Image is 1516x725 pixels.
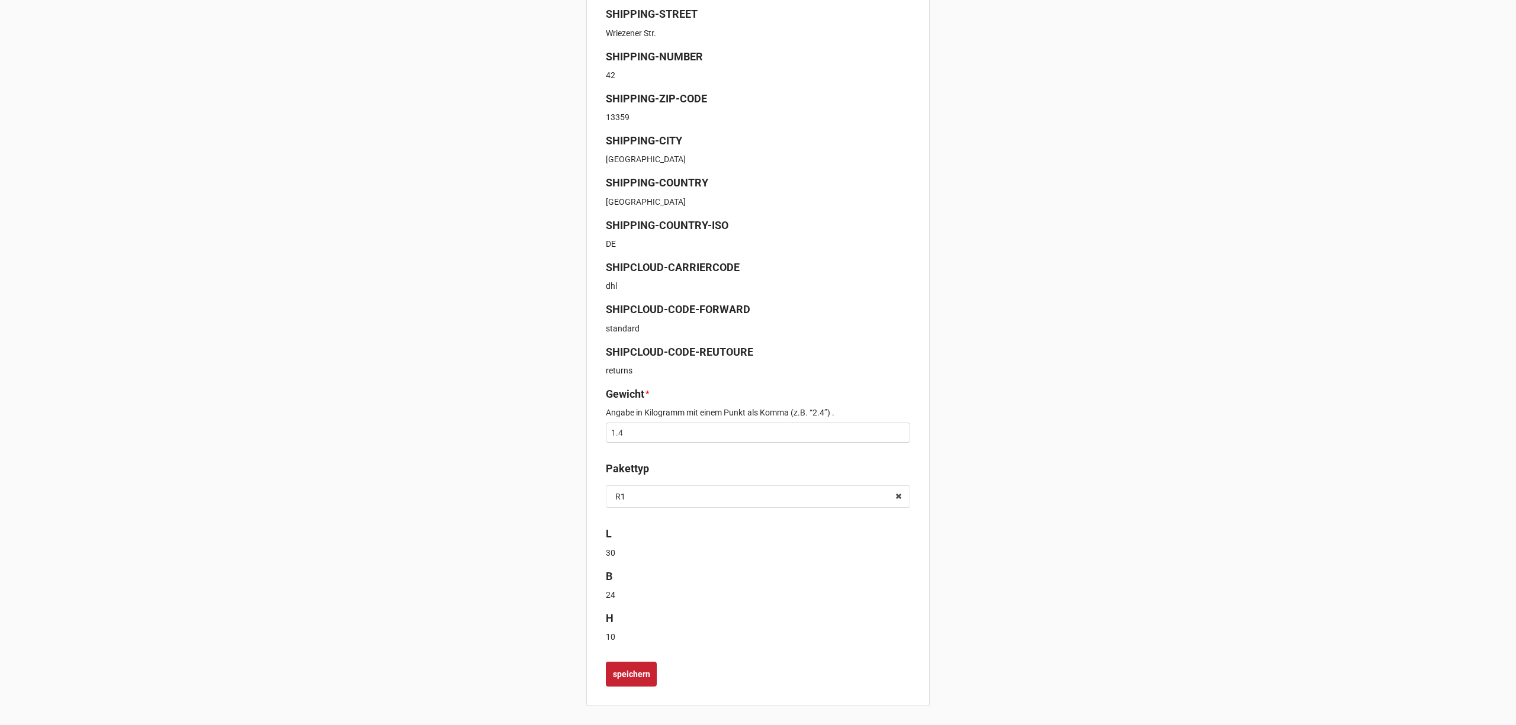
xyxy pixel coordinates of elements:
[606,365,910,376] p: returns
[606,303,750,315] b: SHIPCLOUD-CODE-FORWARD
[606,111,910,123] p: 13359
[606,153,910,165] p: [GEOGRAPHIC_DATA]
[606,219,728,231] b: SHIPPING-COUNTRY-ISO
[606,547,910,559] p: 30
[606,631,910,643] p: 10
[606,612,614,624] b: H
[606,407,910,418] p: Angabe in Kilogramm mit einem Punkt als Komma (z.B. “2.4”) .
[606,280,910,292] p: dhl
[606,589,910,601] p: 24
[606,527,612,540] b: L
[606,8,698,20] b: SHIPPING-STREET
[606,27,910,39] p: Wriezener Str.
[613,668,650,681] b: speichern
[606,196,910,208] p: [GEOGRAPHIC_DATA]
[606,261,740,273] b: SHIPCLOUD-CARRIERCODE
[606,323,910,334] p: standard
[606,570,612,582] b: B
[606,238,910,250] p: DE
[606,460,649,477] label: Pakettyp
[606,386,644,402] label: Gewicht
[606,92,707,105] b: SHIPPING-ZIP-CODE
[606,346,753,358] b: SHIPCLOUD-CODE-REUTOURE
[615,492,625,501] div: R1
[606,662,657,687] button: speichern
[606,176,708,189] b: SHIPPING-COUNTRY
[606,50,703,63] b: SHIPPING-NUMBER
[606,134,682,147] b: SHIPPING-CITY
[606,69,910,81] p: 42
